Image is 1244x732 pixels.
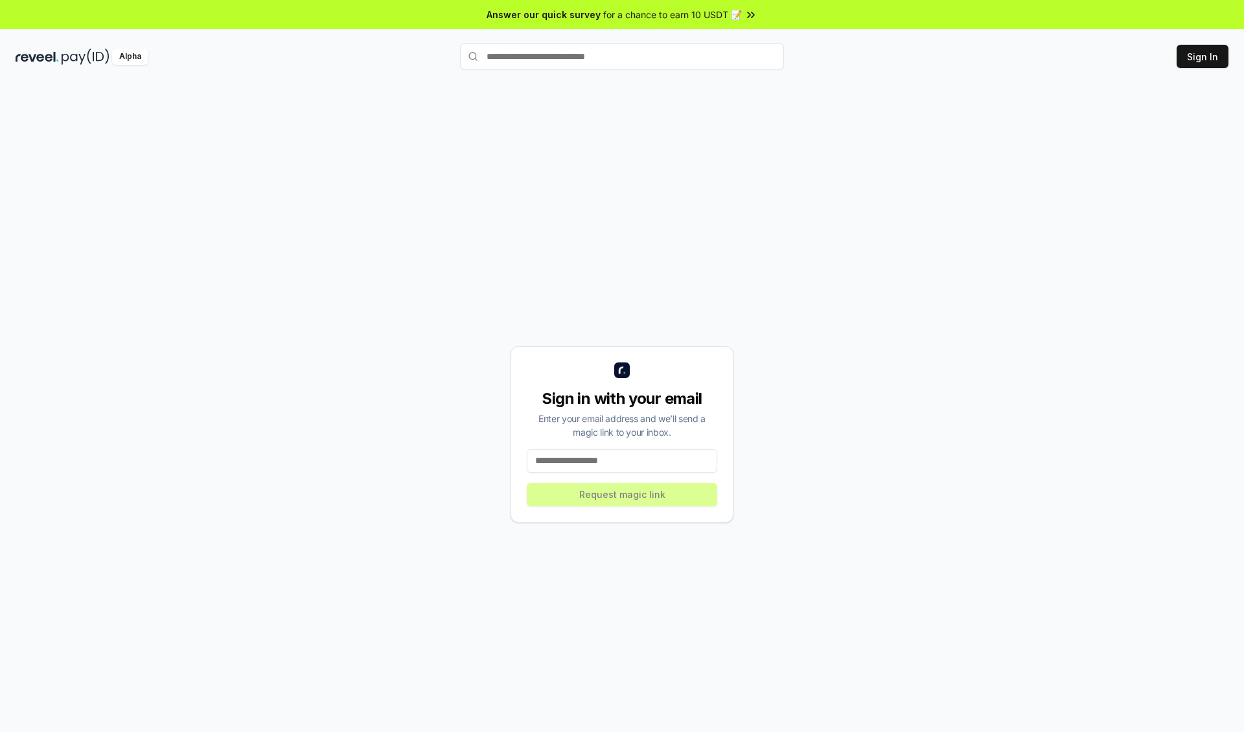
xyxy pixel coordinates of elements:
div: Sign in with your email [527,388,717,409]
div: Enter your email address and we’ll send a magic link to your inbox. [527,412,717,439]
img: logo_small [614,362,630,378]
img: pay_id [62,49,109,65]
div: Alpha [112,49,148,65]
span: for a chance to earn 10 USDT 📝 [603,8,742,21]
button: Sign In [1177,45,1228,68]
span: Answer our quick survey [487,8,601,21]
img: reveel_dark [16,49,59,65]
